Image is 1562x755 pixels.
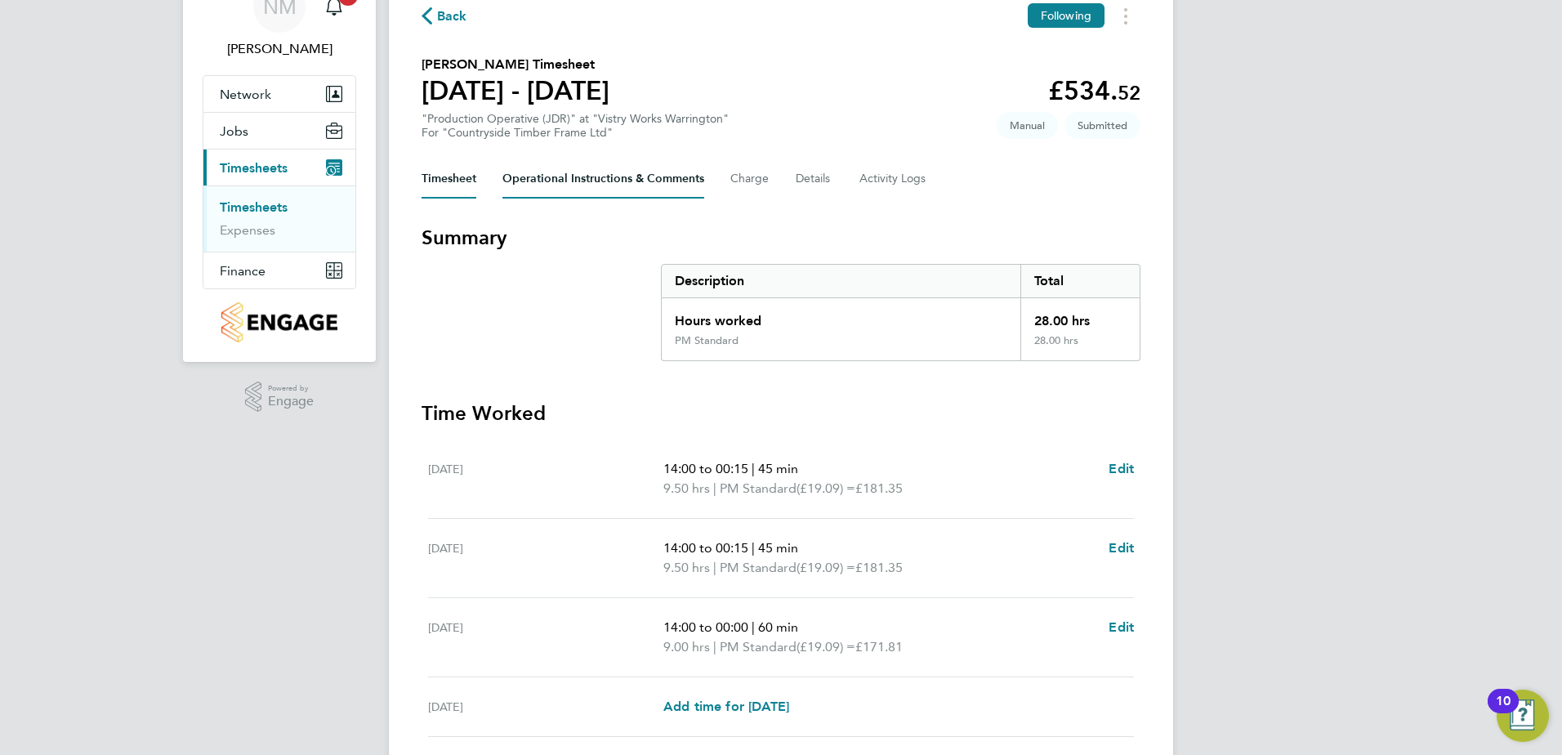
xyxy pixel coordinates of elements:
[713,560,716,575] span: |
[675,334,739,347] div: PM Standard
[662,265,1020,297] div: Description
[720,637,797,657] span: PM Standard
[502,159,704,199] button: Operational Instructions & Comments
[796,159,833,199] button: Details
[1109,619,1134,635] span: Edit
[855,560,903,575] span: £181.35
[1109,459,1134,479] a: Edit
[663,639,710,654] span: 9.00 hrs
[221,302,337,342] img: countryside-properties-logo-retina.png
[1496,701,1511,722] div: 10
[752,540,755,556] span: |
[1041,8,1091,23] span: Following
[220,160,288,176] span: Timesheets
[663,540,748,556] span: 14:00 to 00:15
[1048,75,1140,106] app-decimal: £534.
[203,39,356,59] span: Naomi Mutter
[422,225,1140,251] h3: Summary
[663,461,748,476] span: 14:00 to 00:15
[428,538,663,578] div: [DATE]
[855,639,903,654] span: £171.81
[220,222,275,238] a: Expenses
[720,479,797,498] span: PM Standard
[1118,81,1140,105] span: 52
[758,540,798,556] span: 45 min
[422,74,609,107] h1: [DATE] - [DATE]
[1020,334,1140,360] div: 28.00 hrs
[997,112,1058,139] span: This timesheet was manually created.
[422,159,476,199] button: Timesheet
[663,560,710,575] span: 9.50 hrs
[220,87,271,102] span: Network
[662,298,1020,334] div: Hours worked
[428,459,663,498] div: [DATE]
[1028,3,1105,28] button: Following
[428,697,663,717] div: [DATE]
[1109,461,1134,476] span: Edit
[661,264,1140,361] div: Summary
[663,697,789,717] a: Add time for [DATE]
[203,252,355,288] button: Finance
[730,159,770,199] button: Charge
[752,461,755,476] span: |
[220,263,266,279] span: Finance
[1020,265,1140,297] div: Total
[1109,540,1134,556] span: Edit
[1064,112,1140,139] span: This timesheet is Submitted.
[220,123,248,139] span: Jobs
[663,480,710,496] span: 9.50 hrs
[220,199,288,215] a: Timesheets
[422,112,729,140] div: "Production Operative (JDR)" at "Vistry Works Warrington"
[1020,298,1140,334] div: 28.00 hrs
[203,185,355,252] div: Timesheets
[758,619,798,635] span: 60 min
[422,400,1140,427] h3: Time Worked
[245,382,315,413] a: Powered byEngage
[758,461,798,476] span: 45 min
[859,159,928,199] button: Activity Logs
[720,558,797,578] span: PM Standard
[203,150,355,185] button: Timesheets
[797,560,855,575] span: (£19.09) =
[422,55,609,74] h2: [PERSON_NAME] Timesheet
[422,126,729,140] div: For "Countryside Timber Frame Ltd"
[713,639,716,654] span: |
[203,113,355,149] button: Jobs
[268,395,314,409] span: Engage
[428,618,663,657] div: [DATE]
[203,76,355,112] button: Network
[422,6,467,26] button: Back
[1109,538,1134,558] a: Edit
[797,639,855,654] span: (£19.09) =
[663,699,789,714] span: Add time for [DATE]
[855,480,903,496] span: £181.35
[752,619,755,635] span: |
[203,302,356,342] a: Go to home page
[797,480,855,496] span: (£19.09) =
[713,480,716,496] span: |
[1497,690,1549,742] button: Open Resource Center, 10 new notifications
[268,382,314,395] span: Powered by
[437,7,467,26] span: Back
[1109,618,1134,637] a: Edit
[663,619,748,635] span: 14:00 to 00:00
[1111,3,1140,29] button: Timesheets Menu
